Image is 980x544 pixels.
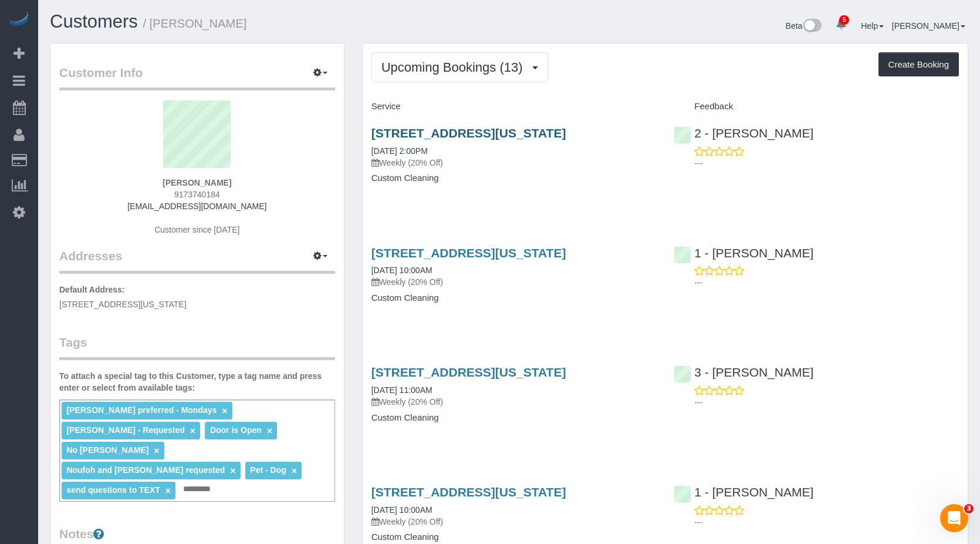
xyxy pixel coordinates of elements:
[694,277,959,288] p: ---
[50,11,138,32] a: Customers
[66,485,160,495] span: send questions to TEXT
[165,486,171,496] a: ×
[59,64,335,90] legend: Customer Info
[59,334,335,360] legend: Tags
[839,15,849,25] span: 5
[694,516,959,528] p: ---
[371,266,432,275] a: [DATE] 10:00AM
[371,532,657,542] h4: Custom Cleaning
[371,385,432,395] a: [DATE] 11:00AM
[7,12,31,28] img: Automaid Logo
[59,300,187,309] span: [STREET_ADDRESS][US_STATE]
[154,225,239,234] span: Customer since [DATE]
[174,190,220,199] span: 9173740184
[210,425,262,435] span: Door is Open
[371,413,657,423] h4: Custom Cleaning
[878,52,959,77] button: Create Booking
[674,102,959,112] h4: Feedback
[694,157,959,169] p: ---
[66,405,217,415] span: [PERSON_NAME] preferred - Mondays
[674,365,813,379] a: 3 - [PERSON_NAME]
[66,465,225,475] span: Noufoh and [PERSON_NAME] requested
[190,426,195,436] a: ×
[59,284,125,295] label: Default Address:
[830,12,853,38] a: 5
[802,19,822,34] img: New interface
[143,17,247,30] small: / [PERSON_NAME]
[674,126,813,140] a: 2 - [PERSON_NAME]
[127,202,266,211] a: [EMAIL_ADDRESS][DOMAIN_NAME]
[940,504,968,532] iframe: Intercom live chat
[163,178,231,187] strong: [PERSON_NAME]
[371,485,566,499] a: [STREET_ADDRESS][US_STATE]
[371,246,566,260] a: [STREET_ADDRESS][US_STATE]
[964,504,974,513] span: 3
[230,466,235,476] a: ×
[371,157,657,169] p: Weekly (20% Off)
[66,445,148,455] span: No [PERSON_NAME]
[66,425,184,435] span: [PERSON_NAME] - Requested
[154,446,159,456] a: ×
[222,406,227,416] a: ×
[371,52,548,82] button: Upcoming Bookings (13)
[371,126,566,140] a: [STREET_ADDRESS][US_STATE]
[250,465,286,475] span: Pet - Dog
[786,21,822,31] a: Beta
[371,146,428,156] a: [DATE] 2:00PM
[371,516,657,528] p: Weekly (20% Off)
[371,173,657,183] h4: Custom Cleaning
[892,21,965,31] a: [PERSON_NAME]
[674,485,813,499] a: 1 - [PERSON_NAME]
[381,60,529,75] span: Upcoming Bookings (13)
[371,276,657,288] p: Weekly (20% Off)
[292,466,297,476] a: ×
[674,246,813,260] a: 1 - [PERSON_NAME]
[267,426,272,436] a: ×
[371,365,566,379] a: [STREET_ADDRESS][US_STATE]
[59,370,335,394] label: To attach a special tag to this Customer, type a tag name and press enter or select from availabl...
[371,102,657,112] h4: Service
[694,397,959,408] p: ---
[371,505,432,515] a: [DATE] 10:00AM
[371,396,657,408] p: Weekly (20% Off)
[861,21,884,31] a: Help
[371,293,657,303] h4: Custom Cleaning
